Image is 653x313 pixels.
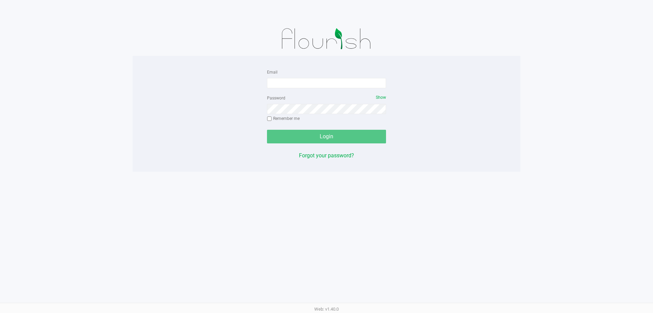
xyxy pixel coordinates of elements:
input: Remember me [267,116,272,121]
span: Show [376,95,386,100]
label: Email [267,69,278,75]
label: Remember me [267,115,300,122]
button: Forgot your password? [299,152,354,160]
span: Web: v1.40.0 [314,307,339,312]
label: Password [267,95,285,101]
